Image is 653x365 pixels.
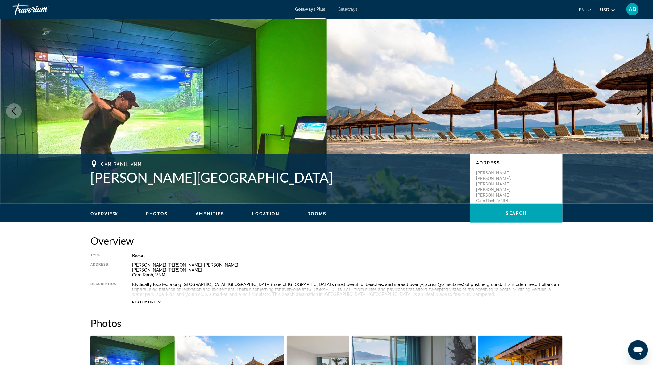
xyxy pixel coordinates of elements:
[252,211,280,217] button: Location
[12,1,74,17] a: Travorium
[628,340,648,360] iframe: Кнопка запуска окна обмена сообщениями
[90,211,118,216] span: Overview
[629,6,636,12] span: AB
[132,253,563,258] div: Resort
[600,7,609,12] span: USD
[506,211,527,216] span: Search
[6,103,22,119] button: Previous image
[146,211,168,216] span: Photos
[307,211,327,216] span: Rooms
[132,300,156,304] span: Read more
[295,7,326,12] a: Getaways Plus
[90,211,118,217] button: Overview
[132,263,563,277] div: [PERSON_NAME] [PERSON_NAME], [PERSON_NAME] [PERSON_NAME] [PERSON_NAME] Cam Ranh, VNM
[579,7,585,12] span: en
[476,170,526,203] p: [PERSON_NAME] [PERSON_NAME], [PERSON_NAME] [PERSON_NAME] [PERSON_NAME] Cam Ranh, VNM
[90,234,563,247] h2: Overview
[196,211,224,217] button: Amenities
[476,160,556,165] p: Address
[90,253,117,258] div: Type
[470,204,563,223] button: Search
[132,282,563,297] div: Idyllically located along [GEOGRAPHIC_DATA] ([GEOGRAPHIC_DATA]), one of [GEOGRAPHIC_DATA]'s most ...
[307,211,327,217] button: Rooms
[90,317,563,329] h2: Photos
[90,282,117,297] div: Description
[132,300,161,305] button: Read more
[90,263,117,277] div: Address
[625,3,641,16] button: User Menu
[252,211,280,216] span: Location
[146,211,168,217] button: Photos
[90,169,464,185] h1: [PERSON_NAME][GEOGRAPHIC_DATA]
[101,162,142,167] span: Cam Ranh, VNM
[579,5,591,14] button: Change language
[631,103,647,119] button: Next image
[600,5,615,14] button: Change currency
[196,211,224,216] span: Amenities
[338,7,358,12] a: Getaways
